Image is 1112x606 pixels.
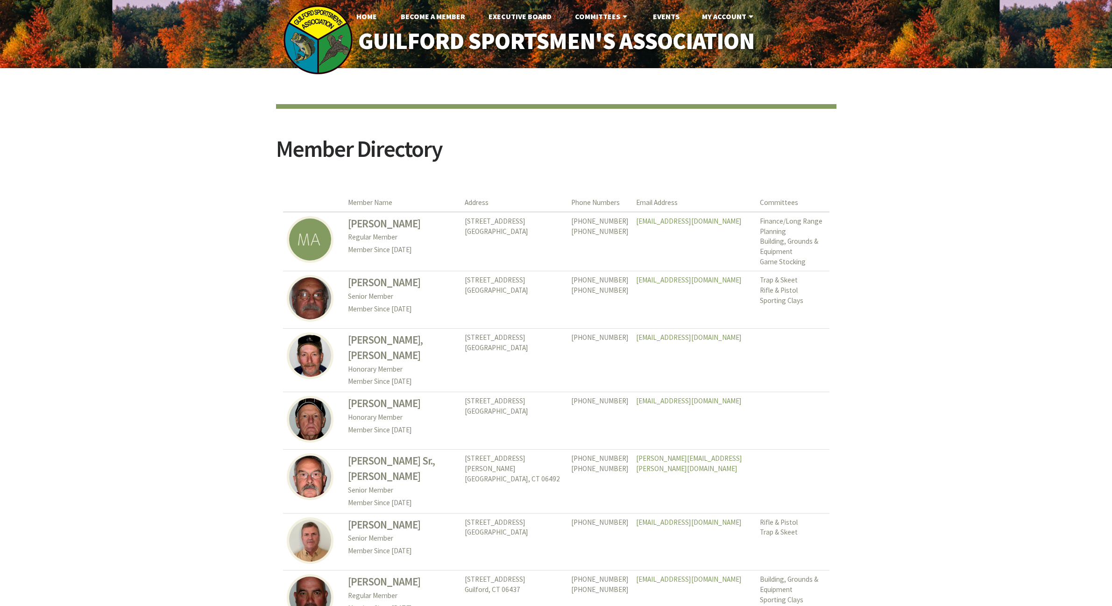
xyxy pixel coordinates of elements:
[348,396,457,411] h3: [PERSON_NAME]
[287,332,333,379] img: Eugene Ahearn
[349,7,384,26] a: Home
[636,275,742,284] a: [EMAIL_ADDRESS][DOMAIN_NAME]
[276,137,836,172] h2: Member Directory
[567,212,632,271] td: [PHONE_NUMBER] [PHONE_NUMBER]
[481,7,559,26] a: Executive Board
[636,217,742,225] a: [EMAIL_ADDRESS][DOMAIN_NAME]
[636,333,742,342] a: [EMAIL_ADDRESS][DOMAIN_NAME]
[632,194,756,212] th: Email Address
[348,532,457,545] p: Senior Member
[636,396,742,405] a: [EMAIL_ADDRESS][DOMAIN_NAME]
[756,271,829,329] td: Trap & Skeet Rifle & Pistol Sporting Clays
[567,271,632,329] td: [PHONE_NUMBER] [PHONE_NUMBER]
[567,450,632,513] td: [PHONE_NUMBER] [PHONE_NUMBER]
[636,575,742,584] a: [EMAIL_ADDRESS][DOMAIN_NAME]
[645,7,687,26] a: Events
[348,375,457,388] p: Member Since [DATE]
[348,574,457,590] h3: [PERSON_NAME]
[393,7,473,26] a: Become A Member
[283,5,353,75] img: logo_sm.png
[344,194,461,212] th: Member Name
[287,216,333,263] img: Michael Acerbo
[287,275,333,322] img: Raymond Adams
[461,450,568,513] td: [STREET_ADDRESS][PERSON_NAME] [GEOGRAPHIC_DATA], CT 06492
[567,513,632,571] td: [PHONE_NUMBER]
[636,518,742,527] a: [EMAIL_ADDRESS][DOMAIN_NAME]
[461,328,568,392] td: [STREET_ADDRESS] [GEOGRAPHIC_DATA]
[756,212,829,271] td: Finance/Long Range Planning Building, Grounds & Equipment Game Stocking
[287,453,333,500] img: Michael Aiello
[348,453,457,484] h3: [PERSON_NAME] Sr., [PERSON_NAME]
[348,332,457,363] h3: [PERSON_NAME], [PERSON_NAME]
[348,363,457,376] p: Honorary Member
[348,590,457,602] p: Regular Member
[567,328,632,392] td: [PHONE_NUMBER]
[636,454,742,473] a: [PERSON_NAME][EMAIL_ADDRESS][PERSON_NAME][DOMAIN_NAME]
[348,517,457,533] h3: [PERSON_NAME]
[348,424,457,437] p: Member Since [DATE]
[567,7,637,26] a: Committees
[567,392,632,450] td: [PHONE_NUMBER]
[348,497,457,509] p: Member Since [DATE]
[461,212,568,271] td: [STREET_ADDRESS] [GEOGRAPHIC_DATA]
[287,396,333,443] img: Lary Ahearn
[461,513,568,571] td: [STREET_ADDRESS] [GEOGRAPHIC_DATA]
[567,194,632,212] th: Phone Numbers
[694,7,763,26] a: My Account
[287,517,333,564] img: Paul Alberti
[461,271,568,329] td: [STREET_ADDRESS] [GEOGRAPHIC_DATA]
[461,194,568,212] th: Address
[756,513,829,571] td: Rifle & Pistol Trap & Skeet
[461,392,568,450] td: [STREET_ADDRESS] [GEOGRAPHIC_DATA]
[348,275,457,290] h3: [PERSON_NAME]
[348,216,457,232] h3: [PERSON_NAME]
[338,21,774,61] a: Guilford Sportsmen's Association
[348,231,457,244] p: Regular Member
[348,545,457,557] p: Member Since [DATE]
[348,290,457,303] p: Senior Member
[756,194,829,212] th: Committees
[348,411,457,424] p: Honorary Member
[348,484,457,497] p: Senior Member
[348,244,457,256] p: Member Since [DATE]
[348,303,457,316] p: Member Since [DATE]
